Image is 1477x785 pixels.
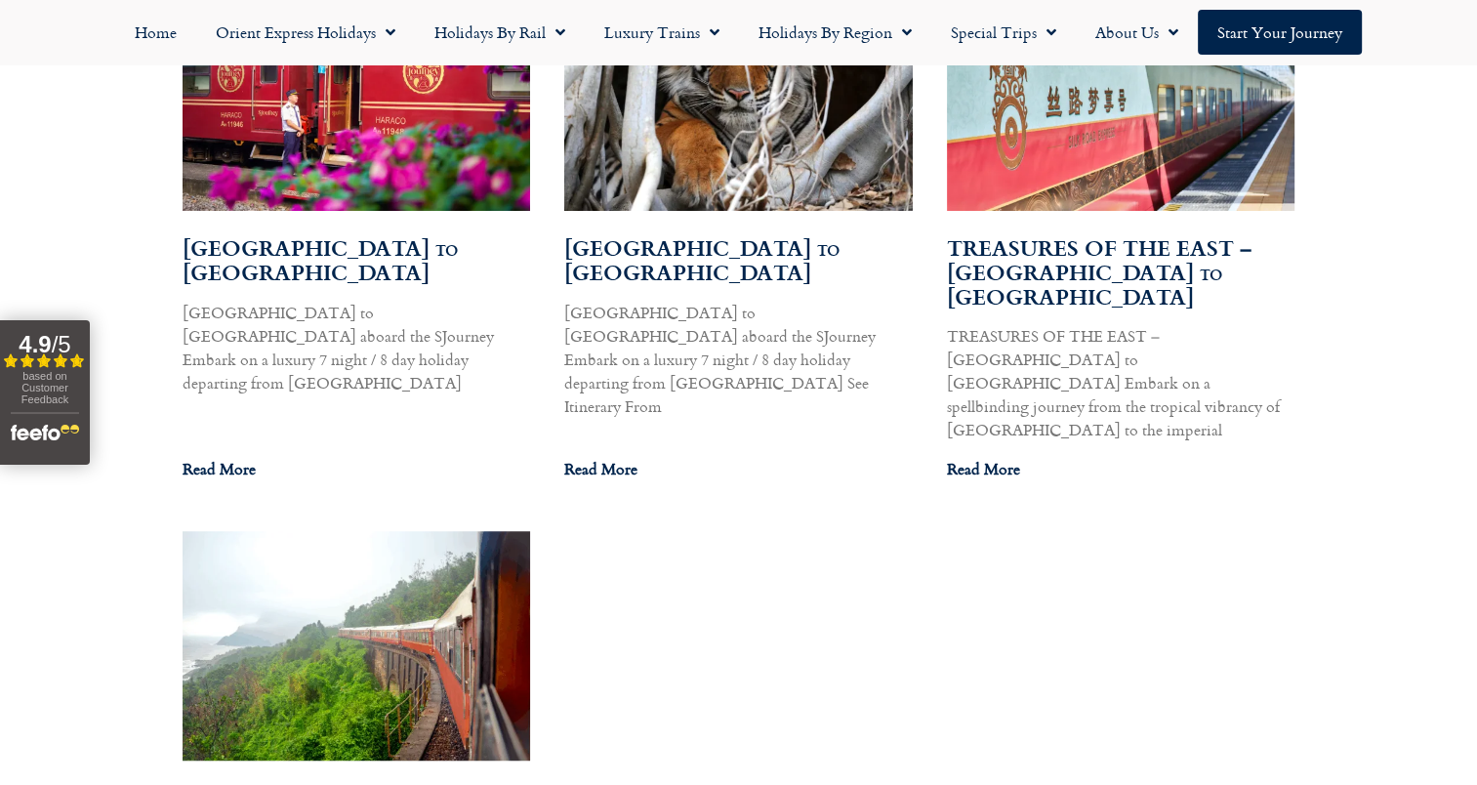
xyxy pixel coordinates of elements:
[564,457,637,480] a: Read more about Hanoi to Ho Chi Minh City
[585,10,739,55] a: Luxury Trains
[931,10,1076,55] a: Special Trips
[415,10,585,55] a: Holidays by Rail
[947,457,1020,480] a: Read more about TREASURES OF THE EAST – Ho Chi Minh City to Shanghai
[739,10,931,55] a: Holidays by Region
[564,231,840,288] a: [GEOGRAPHIC_DATA] to [GEOGRAPHIC_DATA]
[564,301,913,418] p: [GEOGRAPHIC_DATA] to [GEOGRAPHIC_DATA] aboard the SJourney Embark on a luxury 7 night / 8 day hol...
[10,10,1467,55] nav: Menu
[947,231,1251,312] a: TREASURES OF THE EAST – [GEOGRAPHIC_DATA] to [GEOGRAPHIC_DATA]
[1198,10,1362,55] a: Start your Journey
[183,457,256,480] a: Read more about Ho Chi Minh City to Hanoi
[183,231,458,288] a: [GEOGRAPHIC_DATA] to [GEOGRAPHIC_DATA]
[947,324,1295,441] p: TREASURES OF THE EAST – [GEOGRAPHIC_DATA] to [GEOGRAPHIC_DATA] Embark on a spellbinding journey f...
[1076,10,1198,55] a: About Us
[115,10,196,55] a: Home
[183,301,531,394] p: [GEOGRAPHIC_DATA] to [GEOGRAPHIC_DATA] aboard the SJourney Embark on a luxury 7 night / 8 day hol...
[196,10,415,55] a: Orient Express Holidays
